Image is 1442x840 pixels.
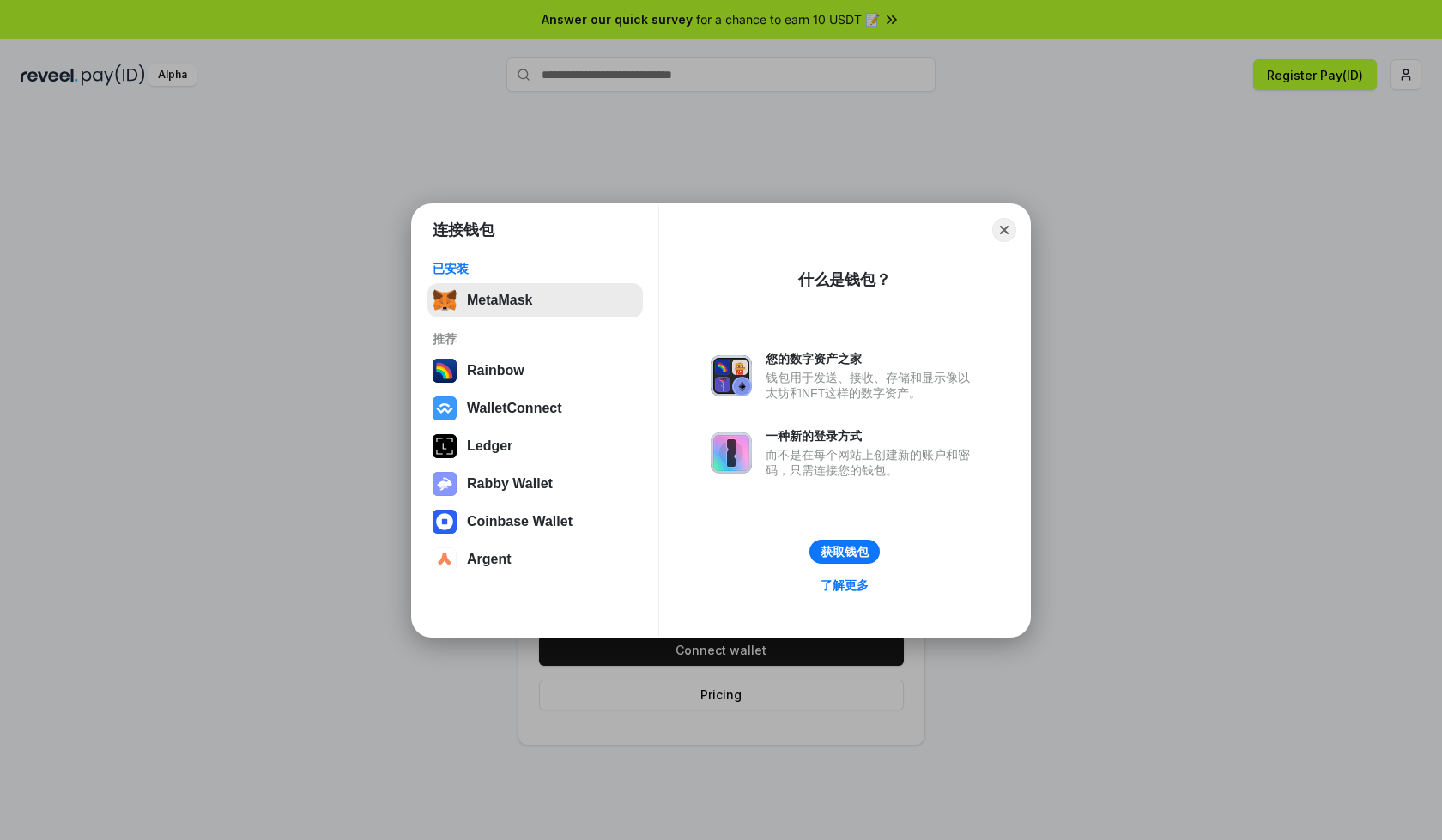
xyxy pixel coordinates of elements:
[427,542,643,577] button: Argent
[427,467,643,501] button: Rabby Wallet
[467,293,532,308] div: MetaMask
[433,288,457,312] img: svg+xml,%3Csvg%20fill%3D%22none%22%20height%3D%2233%22%20viewBox%3D%220%200%2035%2033%22%20width%...
[433,472,457,496] img: svg+xml,%3Csvg%20xmlns%3D%22http%3A%2F%2Fwww.w3.org%2F2000%2Fsvg%22%20fill%3D%22none%22%20viewBox...
[433,434,457,458] img: svg+xml,%3Csvg%20xmlns%3D%22http%3A%2F%2Fwww.w3.org%2F2000%2Fsvg%22%20width%3D%2228%22%20height%3...
[433,396,457,420] img: svg+xml,%3Csvg%20width%3D%2228%22%20height%3D%2228%22%20viewBox%3D%220%200%2028%2028%22%20fill%3D...
[809,540,880,564] button: 获取钱包
[427,354,643,388] button: Rainbow
[821,577,869,593] div: 了解更多
[433,510,457,534] img: svg+xml,%3Csvg%20width%3D%2228%22%20height%3D%2228%22%20viewBox%3D%220%200%2028%2028%22%20fill%3D...
[467,476,553,492] div: Rabby Wallet
[766,447,978,478] div: 而不是在每个网站上创建新的账户和密码，只需连接您的钱包。
[427,429,643,463] button: Ledger
[467,514,573,529] div: Coinbase Wallet
[766,370,978,401] div: 钱包用于发送、接收、存储和显示像以太坊和NFT这样的数字资产。
[433,220,494,240] h1: 连接钱包
[810,574,879,596] a: 了解更多
[798,269,891,290] div: 什么是钱包？
[711,432,752,474] img: svg+xml,%3Csvg%20xmlns%3D%22http%3A%2F%2Fwww.w3.org%2F2000%2Fsvg%22%20fill%3D%22none%22%20viewBox...
[821,544,869,559] div: 获取钱包
[433,359,457,383] img: svg+xml,%3Csvg%20width%3D%22120%22%20height%3D%22120%22%20viewBox%3D%220%200%20120%20120%22%20fil...
[467,401,562,416] div: WalletConnect
[427,283,643,317] button: MetaMask
[433,331,638,347] div: 推荐
[992,218,1016,242] button: Close
[766,428,978,444] div: 一种新的登录方式
[433,547,457,571] img: svg+xml,%3Csvg%20width%3D%2228%22%20height%3D%2228%22%20viewBox%3D%220%200%2028%2028%22%20fill%3D...
[467,552,512,567] div: Argent
[427,505,643,539] button: Coinbase Wallet
[711,355,752,396] img: svg+xml,%3Csvg%20xmlns%3D%22http%3A%2F%2Fwww.w3.org%2F2000%2Fsvg%22%20fill%3D%22none%22%20viewBox...
[427,391,643,426] button: WalletConnect
[433,261,638,276] div: 已安装
[766,351,978,366] div: 您的数字资产之家
[467,363,524,378] div: Rainbow
[467,438,512,454] div: Ledger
